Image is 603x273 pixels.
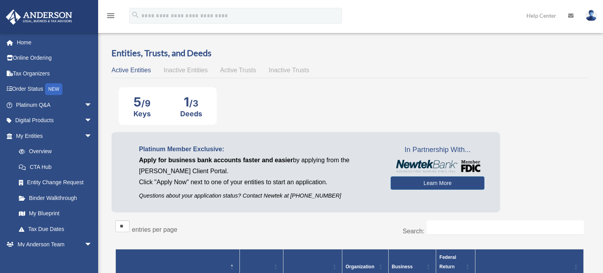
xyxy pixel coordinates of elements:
[269,67,309,73] span: Inactive Trusts
[189,98,198,108] span: /3
[5,128,100,144] a: My Entitiesarrow_drop_down
[111,47,588,59] h3: Entities, Trusts, and Deeds
[585,10,597,21] img: User Pic
[164,67,208,73] span: Inactive Entities
[5,237,104,253] a: My Anderson Teamarrow_drop_down
[131,11,140,19] i: search
[132,226,177,233] label: entries per page
[4,9,75,25] img: Anderson Advisors Platinum Portal
[84,113,100,129] span: arrow_drop_down
[139,177,379,188] p: Click "Apply Now" next to one of your entities to start an application.
[11,144,96,159] a: Overview
[84,128,100,144] span: arrow_drop_down
[11,221,100,237] a: Tax Due Dates
[106,14,115,20] a: menu
[391,176,484,190] a: Learn More
[139,157,293,163] span: Apply for business bank accounts faster and easier
[45,83,62,95] div: NEW
[11,159,100,175] a: CTA Hub
[5,97,104,113] a: Platinum Q&Aarrow_drop_down
[11,206,100,222] a: My Blueprint
[133,94,151,110] div: 5
[133,110,151,118] div: Keys
[395,160,481,172] img: NewtekBankLogoSM.png
[11,175,100,191] a: Entity Change Request
[139,155,379,177] p: by applying from the [PERSON_NAME] Client Portal.
[5,81,104,97] a: Order StatusNEW
[391,144,484,156] span: In Partnership With...
[111,67,151,73] span: Active Entities
[139,191,379,201] p: Questions about your application status? Contact Newtek at [PHONE_NUMBER]
[106,11,115,20] i: menu
[403,228,424,235] label: Search:
[141,98,150,108] span: /9
[180,94,202,110] div: 1
[5,50,104,66] a: Online Ordering
[11,190,100,206] a: Binder Walkthrough
[84,97,100,113] span: arrow_drop_down
[5,66,104,81] a: Tax Organizers
[5,35,104,50] a: Home
[84,237,100,253] span: arrow_drop_down
[180,110,202,118] div: Deeds
[139,144,379,155] p: Platinum Member Exclusive:
[220,67,256,73] span: Active Trusts
[5,113,104,128] a: Digital Productsarrow_drop_down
